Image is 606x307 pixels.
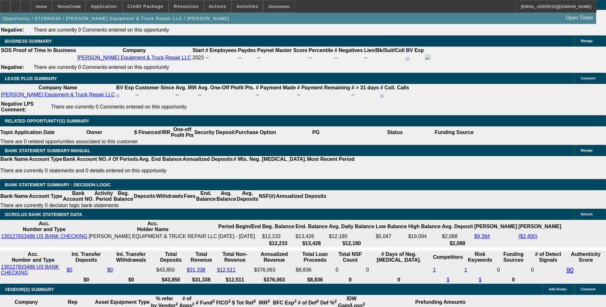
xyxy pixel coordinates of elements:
span: Bank Statement Summary - Decision Logic [5,182,111,187]
b: Percentile [309,48,333,53]
button: Actions [204,0,231,12]
td: 0 [497,264,530,276]
th: $12,233 [262,240,295,247]
b: Customer Since [135,85,174,90]
a: 1 [447,277,449,282]
b: # Coll. Calls [380,85,409,90]
b: Avg. IRR [175,85,196,90]
th: Avg. Deposits [236,190,259,202]
th: Avg. Balance [216,190,236,202]
td: 0 [531,264,565,276]
b: Lien/Bk/Suit/Coll [364,48,405,53]
b: Def % [320,300,337,305]
th: End. Balance [196,190,216,202]
td: $12,233 [262,233,295,240]
th: SOS [1,47,12,54]
th: Total Revenue [187,251,216,263]
a: -- [116,92,120,97]
th: High Balance [408,221,441,233]
a: [PERSON_NAME] Equipment & Truck Repair LLC [77,55,191,60]
td: 2022 [192,54,204,61]
th: Acc. Number and Type [1,251,65,263]
span: -- [205,55,209,60]
span: BUSINESS SUMMARY [5,39,52,44]
div: $376,063 [254,267,295,273]
th: [PERSON_NAME] [518,221,562,233]
div: -- [257,55,307,61]
th: Application Date [14,126,55,139]
td: 0 [366,264,432,276]
th: Most Recent Period [307,156,355,162]
th: Int. Transfer Withdrawals [107,251,156,263]
th: Authenticity Score [566,251,605,263]
b: Company Name [39,85,77,90]
b: Paynet Master Score [257,48,307,53]
th: Security Deposit [194,126,235,139]
b: Negative LPS Comment: [1,101,34,112]
th: Total Loan Proceeds [295,251,335,263]
td: $19,094 [408,233,441,240]
b: # Employees [205,48,237,53]
div: -- [334,55,363,61]
sup: 2 [363,302,365,306]
th: Fees [184,190,196,202]
td: -- [297,92,350,98]
b: # Fund [196,300,215,305]
b: Start [192,48,204,53]
div: -- [309,55,333,61]
th: Risk Keywords [464,251,496,263]
span: Actions [209,4,226,9]
a: Open Ticket [563,12,595,23]
b: # > 31 days [351,85,379,90]
a: 130127833486 US BANK CHECKING [1,234,87,239]
button: Application [86,0,122,12]
th: One-off Profit Pts [171,126,194,139]
th: Status [356,126,434,139]
td: -- [351,92,379,98]
b: $ Tot Ref [232,300,256,305]
td: [DATE] - [DATE] [218,233,261,240]
th: Total Non-Revenue [217,251,253,263]
th: Int. Transfer Deposits [66,251,106,263]
b: # Negatives [334,48,363,53]
sup: 2 [192,302,194,306]
th: $12,511 [217,277,253,283]
b: BV Exp [406,48,424,53]
th: PG [276,126,355,139]
b: Prefunding Amounts [415,299,466,305]
span: VENDOR(S) SUMMARY [5,287,54,292]
th: Withdrawls [156,190,183,202]
b: Company [123,48,146,53]
th: Sum of the Total NSF Count and Total Overdraft Fee Count from Ocrolus [335,251,365,263]
span: There are currently 0 Comments entered on this opportunity [51,104,187,109]
th: # Mts. Neg. [MEDICAL_DATA]. [233,156,307,162]
th: $13,428 [295,240,328,247]
sup: 2 [228,299,231,303]
span: Comment [581,77,595,80]
th: Funding Sources [497,251,530,263]
a: $0 [107,267,113,273]
td: $43,850 [156,264,186,276]
sup: 2 [212,299,215,303]
th: Low Balance [375,221,407,233]
span: RELATED OPPORTUNITY(S) SUMMARY [5,118,89,124]
b: Negative: [1,64,24,70]
th: 0 [497,277,530,283]
th: NSF(#) [258,190,276,202]
span: Comment [581,288,595,291]
a: ($2,400) [518,234,538,239]
td: -- [175,92,197,98]
button: Activities [232,0,263,12]
a: [PERSON_NAME] Equipment & Truck Repair LLC [1,92,115,97]
b: BFC Exp [273,300,296,305]
th: Avg. End Balance [139,156,182,162]
th: Total Deposits [156,251,186,263]
td: -- [364,54,405,61]
button: Resources [169,0,203,12]
th: Competitors [433,251,463,263]
a: 1 [433,267,436,273]
th: $8,836 [295,277,335,283]
th: Proof of Time In Business [13,47,76,54]
span: Activities [237,4,258,9]
sup: 2 [294,299,296,303]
